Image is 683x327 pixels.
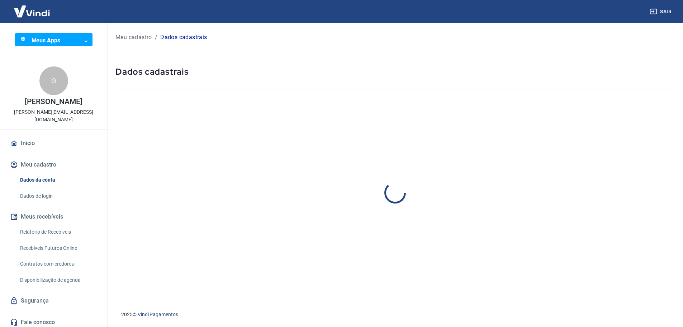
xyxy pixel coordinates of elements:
p: [PERSON_NAME] [25,98,82,106]
a: Relatório de Recebíveis [17,225,99,239]
a: Dados de login [17,189,99,204]
a: Segurança [9,293,99,309]
div: G [39,66,68,95]
button: Meus recebíveis [9,209,99,225]
a: Dados da conta [17,173,99,187]
a: Contratos com credores [17,257,99,271]
button: Sair [649,5,674,18]
p: [PERSON_NAME][EMAIL_ADDRESS][DOMAIN_NAME] [6,108,101,123]
p: 2025 © [121,311,666,318]
button: Meu cadastro [9,157,99,173]
a: Recebíveis Futuros Online [17,241,99,256]
a: Vindi Pagamentos [138,312,178,317]
a: Disponibilização de agenda [17,273,99,288]
img: Vindi [9,0,55,22]
a: Meu cadastro [115,33,152,42]
p: / [155,33,157,42]
h5: Dados cadastrais [115,66,674,78]
p: Dados cadastrais [160,33,207,42]
a: Início [9,135,99,151]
